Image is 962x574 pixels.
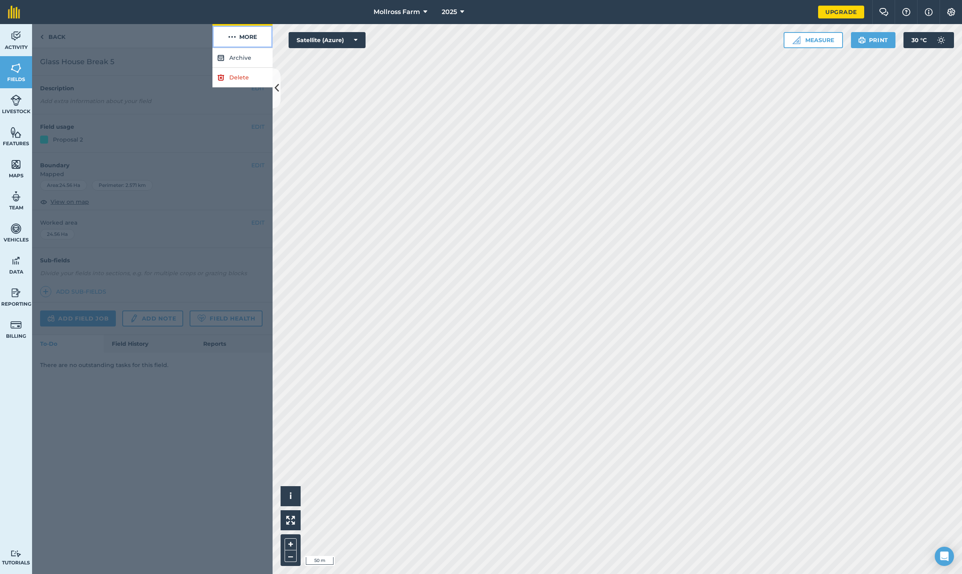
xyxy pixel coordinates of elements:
[10,126,22,138] img: svg+xml;base64,PHN2ZyB4bWxucz0iaHR0cDovL3d3dy53My5vcmcvMjAwMC9zdmciIHdpZHRoPSI1NiIgaGVpZ2h0PSI2MC...
[281,486,301,506] button: i
[946,8,956,16] img: A cog icon
[10,94,22,106] img: svg+xml;base64,PD94bWwgdmVyc2lvbj0iMS4wIiBlbmNvZGluZz0idXRmLTgiPz4KPCEtLSBHZW5lcmF0b3I6IEFkb2JlIE...
[289,32,366,48] button: Satellite (Azure)
[858,35,866,45] img: svg+xml;base64,PHN2ZyB4bWxucz0iaHR0cDovL3d3dy53My5vcmcvMjAwMC9zdmciIHdpZHRoPSIxOSIgaGVpZ2h0PSIyNC...
[217,53,224,63] img: svg+xml;base64,PHN2ZyB4bWxucz0iaHR0cDovL3d3dy53My5vcmcvMjAwMC9zdmciIHdpZHRoPSIxOCIgaGVpZ2h0PSIyNC...
[8,6,20,18] img: fieldmargin Logo
[10,550,22,558] img: svg+xml;base64,PD94bWwgdmVyc2lvbj0iMS4wIiBlbmNvZGluZz0idXRmLTgiPz4KPCEtLSBHZW5lcmF0b3I6IEFkb2JlIE...
[286,516,295,525] img: Four arrows, one pointing top left, one top right, one bottom right and the last bottom left
[442,7,457,17] span: 2025
[933,32,949,48] img: svg+xml;base64,PD94bWwgdmVyc2lvbj0iMS4wIiBlbmNvZGluZz0idXRmLTgiPz4KPCEtLSBHZW5lcmF0b3I6IEFkb2JlIE...
[289,491,292,501] span: i
[285,550,297,562] button: –
[792,36,800,44] img: Ruler icon
[212,24,273,48] button: More
[217,73,224,82] img: svg+xml;base64,PHN2ZyB4bWxucz0iaHR0cDovL3d3dy53My5vcmcvMjAwMC9zdmciIHdpZHRoPSIxOCIgaGVpZ2h0PSIyNC...
[10,62,22,74] img: svg+xml;base64,PHN2ZyB4bWxucz0iaHR0cDovL3d3dy53My5vcmcvMjAwMC9zdmciIHdpZHRoPSI1NiIgaGVpZ2h0PSI2MC...
[10,30,22,42] img: svg+xml;base64,PD94bWwgdmVyc2lvbj0iMS4wIiBlbmNvZGluZz0idXRmLTgiPz4KPCEtLSBHZW5lcmF0b3I6IEFkb2JlIE...
[10,319,22,331] img: svg+xml;base64,PD94bWwgdmVyc2lvbj0iMS4wIiBlbmNvZGluZz0idXRmLTgiPz4KPCEtLSBHZW5lcmF0b3I6IEFkb2JlIE...
[10,223,22,235] img: svg+xml;base64,PD94bWwgdmVyc2lvbj0iMS4wIiBlbmNvZGluZz0idXRmLTgiPz4KPCEtLSBHZW5lcmF0b3I6IEFkb2JlIE...
[285,538,297,550] button: +
[903,32,954,48] button: 30 °C
[10,255,22,267] img: svg+xml;base64,PD94bWwgdmVyc2lvbj0iMS4wIiBlbmNvZGluZz0idXRmLTgiPz4KPCEtLSBHZW5lcmF0b3I6IEFkb2JlIE...
[10,158,22,170] img: svg+xml;base64,PHN2ZyB4bWxucz0iaHR0cDovL3d3dy53My5vcmcvMjAwMC9zdmciIHdpZHRoPSI1NiIgaGVpZ2h0PSI2MC...
[911,32,927,48] span: 30 ° C
[935,547,954,566] div: Open Intercom Messenger
[10,287,22,299] img: svg+xml;base64,PD94bWwgdmVyc2lvbj0iMS4wIiBlbmNvZGluZz0idXRmLTgiPz4KPCEtLSBHZW5lcmF0b3I6IEFkb2JlIE...
[10,191,22,203] img: svg+xml;base64,PD94bWwgdmVyc2lvbj0iMS4wIiBlbmNvZGluZz0idXRmLTgiPz4KPCEtLSBHZW5lcmF0b3I6IEFkb2JlIE...
[851,32,896,48] button: Print
[818,6,864,18] a: Upgrade
[925,7,933,17] img: svg+xml;base64,PHN2ZyB4bWxucz0iaHR0cDovL3d3dy53My5vcmcvMjAwMC9zdmciIHdpZHRoPSIxNyIgaGVpZ2h0PSIxNy...
[212,68,273,87] a: Delete
[212,48,273,68] button: Archive
[228,32,236,42] img: svg+xml;base64,PHN2ZyB4bWxucz0iaHR0cDovL3d3dy53My5vcmcvMjAwMC9zdmciIHdpZHRoPSIyMCIgaGVpZ2h0PSIyNC...
[901,8,911,16] img: A question mark icon
[879,8,889,16] img: Two speech bubbles overlapping with the left bubble in the forefront
[374,7,420,17] span: Mollross Farm
[784,32,843,48] button: Measure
